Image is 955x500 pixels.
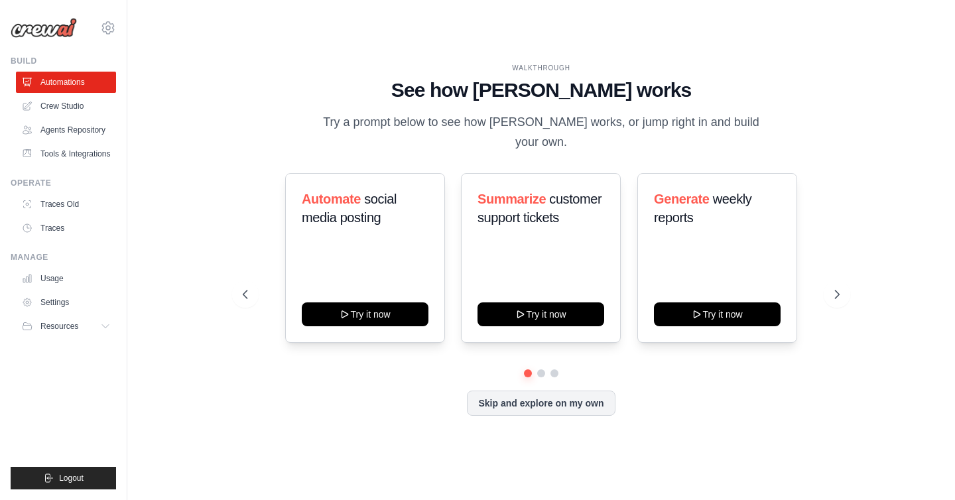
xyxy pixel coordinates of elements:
button: Try it now [654,302,781,326]
button: Resources [16,316,116,337]
button: Try it now [477,302,604,326]
span: customer support tickets [477,192,602,225]
span: Automate [302,192,361,206]
iframe: Chat Widget [889,436,955,500]
h1: See how [PERSON_NAME] works [243,78,839,102]
span: weekly reports [654,192,751,225]
span: Logout [59,473,84,483]
div: Manage [11,252,116,263]
div: WALKTHROUGH [243,63,839,73]
p: Try a prompt below to see how [PERSON_NAME] works, or jump right in and build your own. [318,113,764,152]
a: Automations [16,72,116,93]
button: Skip and explore on my own [467,391,615,416]
span: Generate [654,192,710,206]
a: Settings [16,292,116,313]
a: Traces [16,218,116,239]
div: Operate [11,178,116,188]
button: Logout [11,467,116,489]
span: Summarize [477,192,546,206]
button: Try it now [302,302,428,326]
a: Usage [16,268,116,289]
span: Resources [40,321,78,332]
div: Build [11,56,116,66]
span: social media posting [302,192,397,225]
a: Agents Repository [16,119,116,141]
img: Logo [11,18,77,38]
a: Crew Studio [16,95,116,117]
a: Tools & Integrations [16,143,116,164]
a: Traces Old [16,194,116,215]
